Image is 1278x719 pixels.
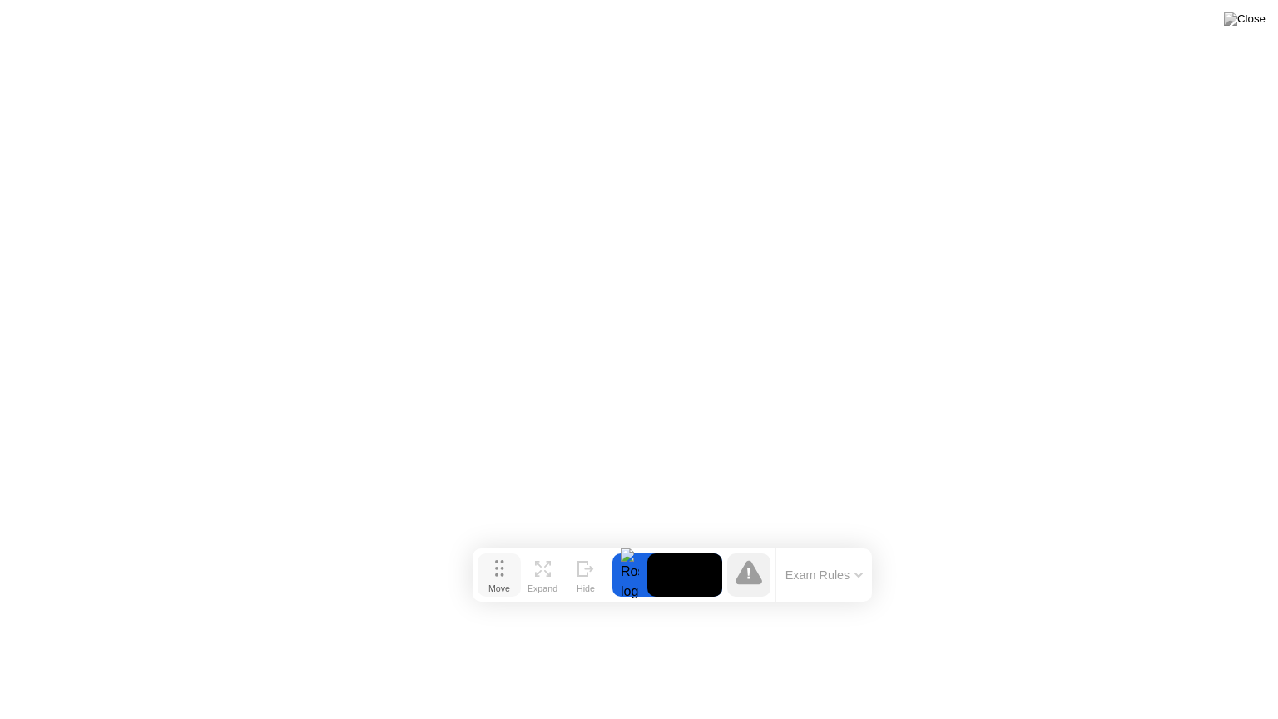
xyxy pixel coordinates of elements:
button: Hide [564,553,607,597]
img: Close [1224,12,1266,26]
button: Move [478,553,521,597]
div: Hide [577,583,595,593]
button: Exam Rules [780,568,869,583]
div: Expand [528,583,557,593]
div: Move [488,583,510,593]
button: Expand [521,553,564,597]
